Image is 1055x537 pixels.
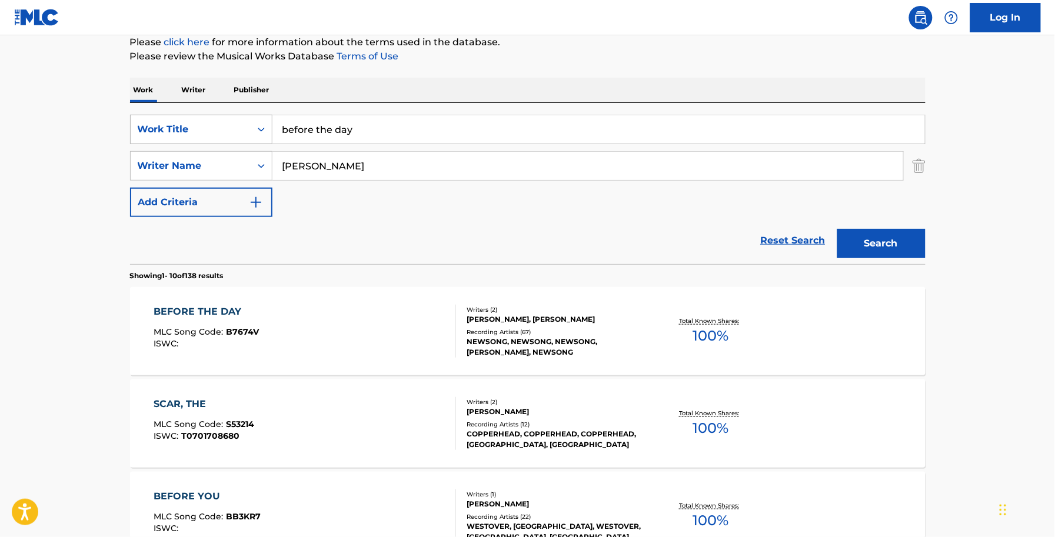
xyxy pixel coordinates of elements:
[226,511,261,522] span: BB3KR7
[154,419,226,429] span: MLC Song Code :
[154,338,181,349] span: ISWC :
[335,51,399,62] a: Terms of Use
[680,409,743,418] p: Total Known Shares:
[996,481,1055,537] iframe: Chat Widget
[1000,492,1007,528] div: Drag
[467,429,645,450] div: COPPERHEAD, COPPERHEAD, COPPERHEAD, [GEOGRAPHIC_DATA], [GEOGRAPHIC_DATA]
[467,512,645,521] div: Recording Artists ( 22 )
[178,78,209,102] p: Writer
[467,490,645,499] div: Writers ( 1 )
[467,328,645,336] div: Recording Artists ( 67 )
[181,431,239,441] span: T0701708680
[154,326,226,337] span: MLC Song Code :
[944,11,959,25] img: help
[837,229,926,258] button: Search
[693,418,729,439] span: 100 %
[130,379,926,468] a: SCAR, THEMLC Song Code:S53214ISWC:T0701708680Writers (2)[PERSON_NAME]Recording Artists (12)COPPER...
[226,419,254,429] span: S53214
[154,397,254,411] div: SCAR, THE
[914,11,928,25] img: search
[913,151,926,181] img: Delete Criterion
[909,6,933,29] a: Public Search
[130,115,926,264] form: Search Form
[467,336,645,358] div: NEWSONG, NEWSONG, NEWSONG, [PERSON_NAME], NEWSONG
[467,305,645,314] div: Writers ( 2 )
[154,305,259,319] div: BEFORE THE DAY
[467,398,645,406] div: Writers ( 2 )
[130,271,224,281] p: Showing 1 - 10 of 138 results
[231,78,273,102] p: Publisher
[130,49,926,64] p: Please review the Musical Works Database
[154,511,226,522] span: MLC Song Code :
[680,316,743,325] p: Total Known Shares:
[138,159,244,173] div: Writer Name
[154,431,181,441] span: ISWC :
[130,287,926,375] a: BEFORE THE DAYMLC Song Code:B7674VISWC:Writers (2)[PERSON_NAME], [PERSON_NAME]Recording Artists (...
[154,489,261,503] div: BEFORE YOU
[467,314,645,325] div: [PERSON_NAME], [PERSON_NAME]
[680,501,743,510] p: Total Known Shares:
[467,406,645,417] div: [PERSON_NAME]
[130,188,272,217] button: Add Criteria
[164,36,210,48] a: click here
[467,420,645,429] div: Recording Artists ( 12 )
[467,499,645,509] div: [PERSON_NAME]
[693,325,729,346] span: 100 %
[130,35,926,49] p: Please for more information about the terms used in the database.
[226,326,259,337] span: B7674V
[249,195,263,209] img: 9d2ae6d4665cec9f34b9.svg
[970,3,1041,32] a: Log In
[940,6,963,29] div: Help
[138,122,244,136] div: Work Title
[755,228,831,254] a: Reset Search
[130,78,157,102] p: Work
[154,523,181,533] span: ISWC :
[14,9,59,26] img: MLC Logo
[693,510,729,531] span: 100 %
